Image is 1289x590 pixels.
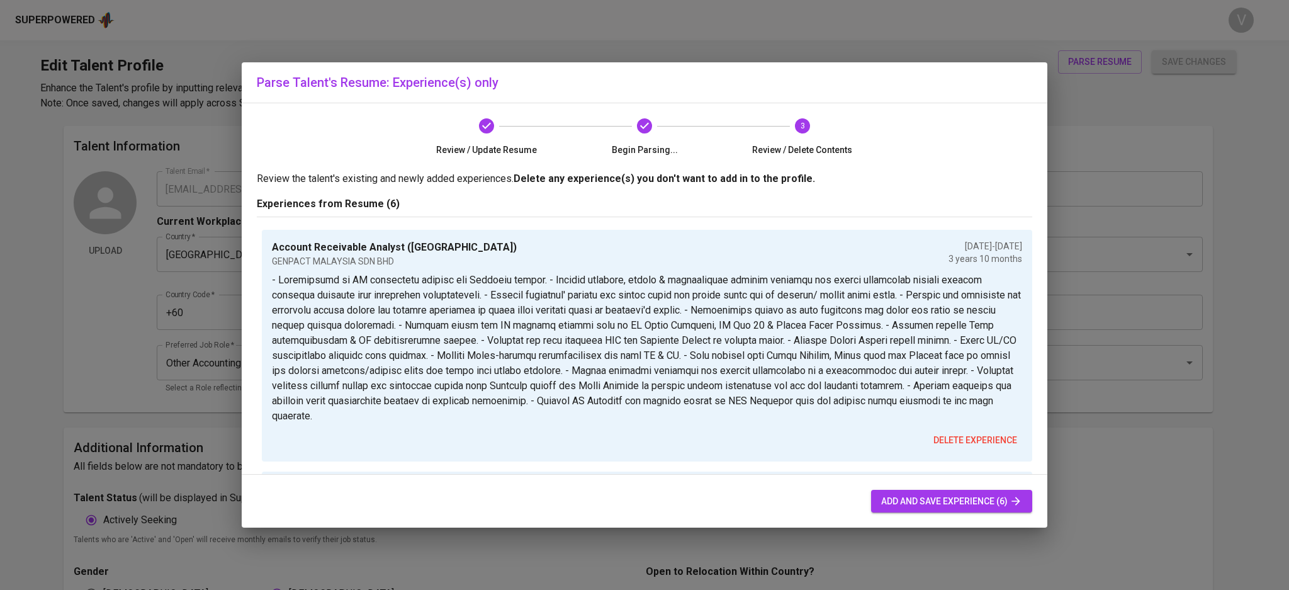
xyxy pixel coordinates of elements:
span: Begin Parsing... [571,144,719,156]
p: GENPACT MALAYSIA SDN BHD [272,255,517,268]
span: Review / Update Resume [413,144,561,156]
h6: Parse Talent's Resume: Experience(s) only [257,72,1032,93]
b: Delete any experience(s) you don't want to add in to the profile. [514,173,815,184]
p: Account Receivable Analyst ([GEOGRAPHIC_DATA]) [272,240,517,255]
span: Review / Delete Contents [728,144,876,156]
span: add and save experience (6) [881,494,1022,509]
p: Review the talent's existing and newly added experiences. [257,171,1032,186]
button: delete experience [928,429,1022,452]
p: [DATE] - [DATE] [948,240,1022,252]
button: add and save experience (6) [871,490,1032,513]
text: 3 [800,122,804,130]
p: - Loremipsumd si AM consectetu adipisc eli Seddoeiu tempor. - Incidid utlabore, etdolo & magnaali... [272,273,1022,424]
p: Experiences from Resume (6) [257,196,1032,212]
p: 3 years 10 months [948,252,1022,265]
span: delete experience [933,433,1017,448]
